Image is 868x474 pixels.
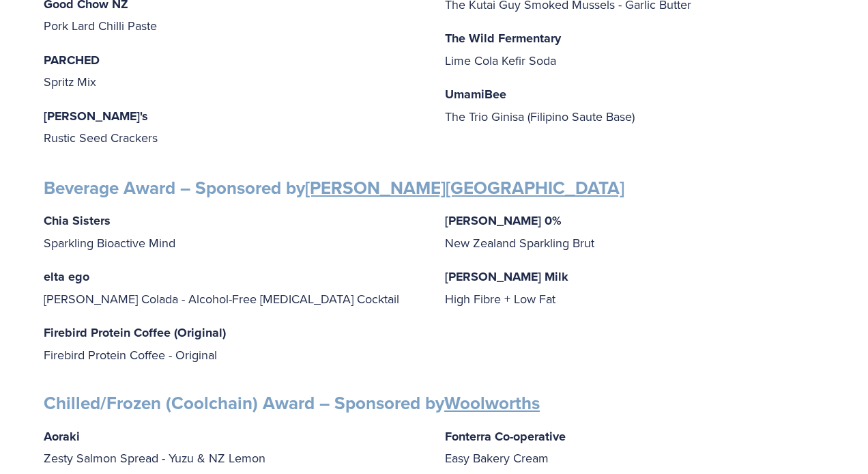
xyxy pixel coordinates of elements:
p: Easy Bakery Cream [445,426,824,469]
strong: Chilled/Frozen (Coolchain) Award – Sponsored by [44,390,540,416]
p: Spritz Mix [44,49,423,93]
p: High Fibre + Low Fat [445,266,824,309]
strong: [PERSON_NAME] Milk [445,268,568,285]
strong: Chia Sisters [44,212,111,229]
strong: Beverage Award – Sponsored by [44,175,624,201]
a: [PERSON_NAME][GEOGRAPHIC_DATA] [305,175,624,201]
p: Lime Cola Kefir Soda [445,27,824,71]
p: [PERSON_NAME] Colada - Alcohol-Free [MEDICAL_DATA] Cocktail [44,266,423,309]
p: Zesty Salmon Spread - Yuzu & NZ Lemon [44,426,423,469]
strong: The Wild Fermentary [445,29,561,47]
strong: [PERSON_NAME] 0% [445,212,562,229]
strong: elta ego [44,268,89,285]
strong: Aoraki [44,428,80,445]
p: Sparkling Bioactive Mind [44,210,423,253]
a: Woolworths [444,390,540,416]
p: New Zealand Sparkling Brut [445,210,824,253]
strong: PARCHED [44,51,100,69]
strong: [PERSON_NAME]'s [44,107,148,125]
p: Rustic Seed Crackers [44,105,423,149]
p: Firebird Protein Coffee - Original [44,322,423,365]
strong: Fonterra Co-operative [445,428,566,445]
strong: UmamiBee [445,85,506,103]
p: The Trio Ginisa (Filipino Saute Base) [445,83,824,127]
strong: Firebird Protein Coffee (Original) [44,324,226,341]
